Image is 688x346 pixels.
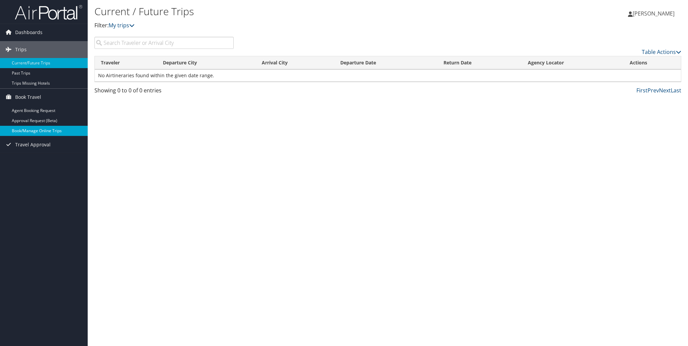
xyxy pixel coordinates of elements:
h1: Current / Future Trips [94,4,486,19]
a: [PERSON_NAME] [628,3,681,24]
span: Trips [15,41,27,58]
a: My trips [109,22,135,29]
a: First [636,87,648,94]
p: Filter: [94,21,486,30]
a: Table Actions [642,48,681,56]
th: Agency Locator: activate to sort column ascending [522,56,624,69]
th: Departure Date: activate to sort column descending [334,56,438,69]
th: Actions [624,56,681,69]
th: Return Date: activate to sort column ascending [437,56,521,69]
span: Travel Approval [15,136,51,153]
a: Next [659,87,671,94]
span: Book Travel [15,89,41,106]
a: Last [671,87,681,94]
td: No Airtineraries found within the given date range. [95,69,681,82]
a: Prev [648,87,659,94]
th: Departure City: activate to sort column ascending [157,56,256,69]
th: Arrival City: activate to sort column ascending [256,56,334,69]
span: [PERSON_NAME] [633,10,675,17]
img: airportal-logo.png [15,4,82,20]
div: Showing 0 to 0 of 0 entries [94,86,234,98]
th: Traveler: activate to sort column ascending [95,56,157,69]
input: Search Traveler or Arrival City [94,37,234,49]
span: Dashboards [15,24,42,41]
